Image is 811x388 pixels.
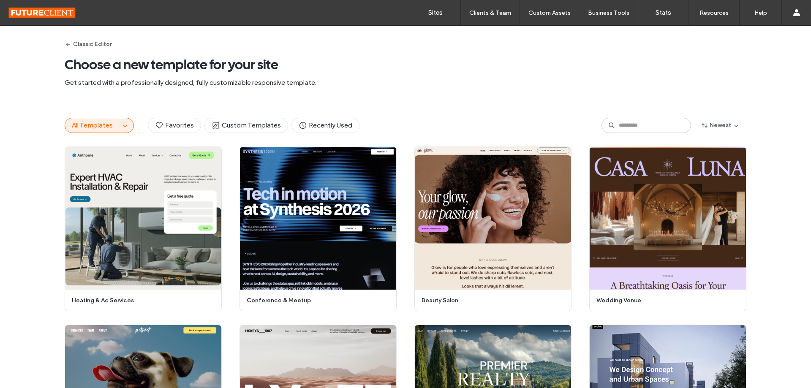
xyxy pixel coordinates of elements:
span: conference & meetup [247,296,384,305]
span: All Templates [72,121,113,129]
button: Classic Editor [65,38,112,51]
label: Custom Assets [528,9,571,16]
label: Stats [656,9,671,16]
button: All Templates [65,118,120,133]
button: Favorites [148,118,201,133]
label: Business Tools [588,9,629,16]
button: Newest [694,119,746,132]
span: Recently Used [299,121,352,130]
label: Resources [699,9,729,16]
span: Choose a new template for your site [65,56,746,73]
label: Help [754,9,767,16]
span: Custom Templates [212,121,281,130]
span: heating & ac services [72,296,210,305]
label: Clients & Team [469,9,511,16]
label: Sites [428,9,443,16]
span: Favorites [155,121,194,130]
button: Custom Templates [204,118,288,133]
span: beauty salon [422,296,559,305]
span: wedding venue [596,296,734,305]
span: Get started with a professionally designed, fully customizable responsive template. [65,78,746,87]
button: Recently Used [291,118,359,133]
